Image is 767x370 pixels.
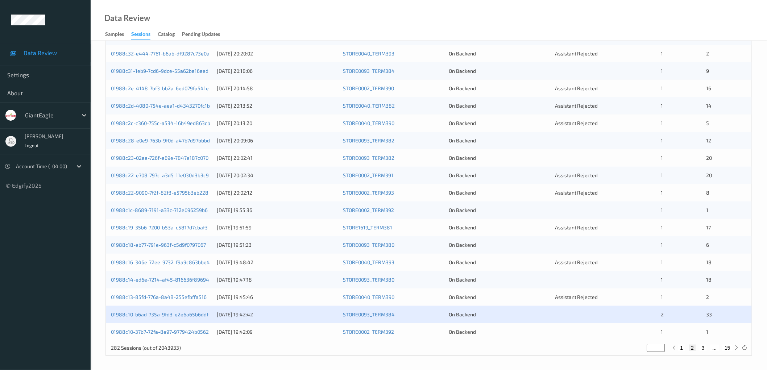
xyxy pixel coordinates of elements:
a: STORE0040_TERM390 [343,120,394,126]
a: 01988c10-b6ad-735a-9fd3-e2e6a65b6ddf [111,311,208,317]
a: 01988c19-35b6-7200-b53a-c5817d7cbaf3 [111,224,208,230]
span: 14 [706,103,712,109]
span: 17 [706,224,711,230]
a: STORE0002_TERM392 [343,329,394,335]
div: Samples [105,30,124,40]
span: 5 [706,120,709,126]
div: [DATE] 19:48:42 [217,259,338,266]
a: Catalog [158,29,182,40]
span: 18 [706,277,712,283]
div: On Backend [449,241,550,249]
div: On Backend [449,189,550,196]
span: 1 [661,207,663,213]
a: STORE0040_TERM393 [343,259,394,265]
div: [DATE] 19:45:46 [217,294,338,301]
span: Assistant Rejected [555,190,598,196]
div: [DATE] 20:18:06 [217,67,338,75]
span: Assistant Rejected [555,50,598,57]
span: Assistant Rejected [555,224,598,230]
div: [DATE] 20:14:58 [217,85,338,92]
div: [DATE] 19:51:59 [217,224,338,231]
div: [DATE] 19:42:09 [217,328,338,336]
span: 18 [706,259,712,265]
span: 1 [661,103,663,109]
div: On Backend [449,154,550,162]
a: 01988c2e-4148-7bf3-bb2a-6ed079fa541e [111,85,209,91]
div: [DATE] 20:13:20 [217,120,338,127]
span: Assistant Rejected [555,103,598,109]
a: STORE0002_TERM393 [343,190,394,196]
a: 01988c22-9090-7f2f-82f3-e5795b3eb228 [111,190,208,196]
div: Data Review [104,14,150,22]
span: 2 [706,50,709,57]
span: 1 [706,207,709,213]
a: 01988c14-ed6e-7214-af45-816636f89694 [111,277,209,283]
span: 1 [706,329,709,335]
a: STORE0093_TERM382 [343,155,394,161]
span: 12 [706,137,712,144]
span: 1 [661,137,663,144]
div: On Backend [449,172,550,179]
span: Assistant Rejected [555,85,598,91]
span: 1 [661,120,663,126]
div: [DATE] 20:13:52 [217,102,338,109]
span: 1 [661,190,663,196]
div: On Backend [449,50,550,57]
div: On Backend [449,224,550,231]
a: Pending Updates [182,29,227,40]
span: 1 [661,224,663,230]
a: STORE0002_TERM390 [343,85,394,91]
a: Sessions [131,29,158,40]
div: Catalog [158,30,175,40]
span: 1 [661,50,663,57]
div: [DATE] 19:51:23 [217,241,338,249]
span: 20 [706,172,712,178]
div: [DATE] 20:02:12 [217,189,338,196]
a: 01988c23-02aa-726f-a69e-7847e187c070 [111,155,208,161]
div: [DATE] 19:55:36 [217,207,338,214]
a: STORE0040_TERM390 [343,294,394,300]
a: 01988c32-e444-7761-b6ab-df9287c73e0a [111,50,210,57]
button: 2 [689,345,696,351]
span: 2 [661,311,664,317]
a: STORE0093_TERM384 [343,311,395,317]
a: 01988c2c-c360-755c-a534-16b49ed863cb [111,120,210,126]
div: On Backend [449,207,550,214]
span: 20 [706,155,712,161]
div: On Backend [449,328,550,336]
span: 2 [706,294,709,300]
div: On Backend [449,259,550,266]
a: 01988c13-85fd-776a-8a48-255efbffa516 [111,294,207,300]
div: [DATE] 20:20:02 [217,50,338,57]
a: STORE0093_TERM382 [343,137,394,144]
a: STORE0093_TERM380 [343,242,394,248]
p: 282 Sessions (out of 2043933) [111,344,181,352]
span: Assistant Rejected [555,259,598,265]
span: Assistant Rejected [555,294,598,300]
div: On Backend [449,67,550,75]
span: 1 [661,277,663,283]
span: 1 [661,172,663,178]
div: Sessions [131,30,150,40]
div: [DATE] 19:47:18 [217,276,338,283]
div: On Backend [449,294,550,301]
div: On Backend [449,276,550,283]
a: STORE0002_TERM391 [343,172,393,178]
span: 1 [661,294,663,300]
div: On Backend [449,102,550,109]
span: 1 [661,242,663,248]
div: On Backend [449,137,550,144]
a: 01988c18-ab77-791e-963f-c5d9f0797067 [111,242,206,248]
a: STORE1619_TERM381 [343,224,392,230]
span: 16 [706,85,712,91]
span: 6 [706,242,709,248]
div: [DATE] 20:09:06 [217,137,338,144]
span: 1 [661,85,663,91]
div: On Backend [449,85,550,92]
a: STORE0040_TERM393 [343,50,394,57]
span: 1 [661,329,663,335]
button: ... [710,345,719,351]
a: STORE0093_TERM384 [343,68,395,74]
a: 01988c16-346e-72ee-9732-f9a9c863bbe4 [111,259,210,265]
span: Assistant Rejected [555,120,598,126]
